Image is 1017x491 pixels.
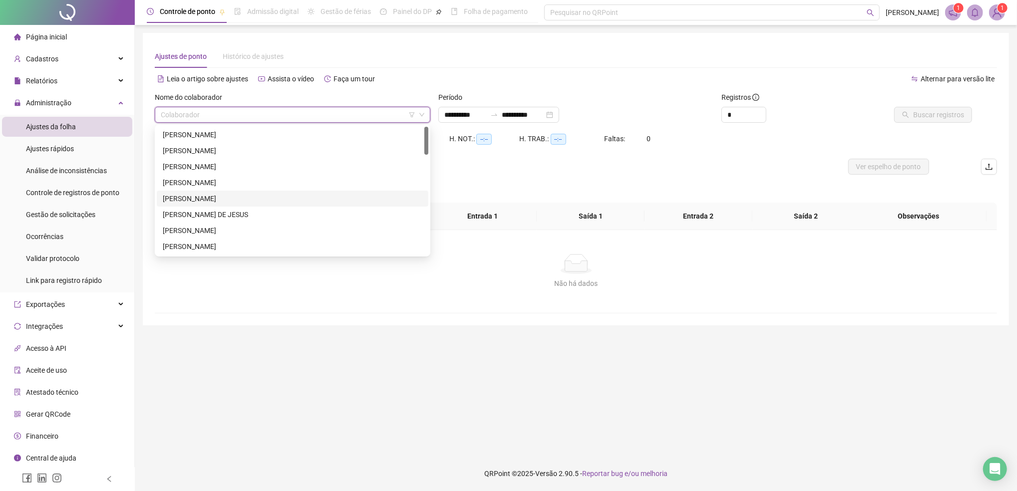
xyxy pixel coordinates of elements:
div: [PERSON_NAME] [163,177,422,188]
span: dashboard [380,8,387,15]
span: Ajustes rápidos [26,145,74,153]
span: Assista o vídeo [268,75,314,83]
div: [PERSON_NAME] [163,225,422,236]
span: Gestão de solicitações [26,211,95,219]
span: search [867,9,874,16]
th: Entrada 1 [429,203,537,230]
span: qrcode [14,411,21,418]
span: file [14,77,21,84]
span: facebook [22,473,32,483]
div: [PERSON_NAME] [163,161,422,172]
span: file-text [157,75,164,82]
div: Não há dados [167,278,985,289]
span: sun [308,8,315,15]
span: book [451,8,458,15]
span: Observações [858,211,979,222]
span: swap [911,75,918,82]
span: down [419,112,425,118]
div: H. TRAB.: [520,133,605,145]
span: Controle de registros de ponto [26,189,119,197]
span: Exportações [26,300,65,308]
th: Saída 1 [537,203,645,230]
label: Período [438,92,469,103]
span: dollar [14,433,21,440]
th: Entrada 2 [645,203,752,230]
span: Ajustes da folha [26,123,76,131]
footer: QRPoint © 2025 - 2.90.5 - [135,456,1017,491]
span: instagram [52,473,62,483]
div: H. NOT.: [449,133,520,145]
span: Gestão de férias [321,7,371,15]
div: [PERSON_NAME] [163,241,422,252]
span: info-circle [14,455,21,462]
th: Saída 2 [752,203,860,230]
span: Cadastros [26,55,58,63]
span: history [324,75,331,82]
span: Reportar bug e/ou melhoria [582,470,668,478]
span: pushpin [436,9,442,15]
label: Nome do colaborador [155,92,229,103]
span: Registros [721,92,759,103]
img: 80309 [990,5,1005,20]
span: Integrações [26,322,63,330]
sup: Atualize o seu contato no menu Meus Dados [998,3,1008,13]
span: to [490,111,498,119]
span: 1 [957,4,961,11]
span: Aceite de uso [26,366,67,374]
span: api [14,345,21,352]
span: Link para registro rápido [26,276,102,284]
span: --:-- [476,134,492,145]
span: --:-- [551,134,566,145]
span: export [14,301,21,308]
span: Versão [535,470,557,478]
span: notification [949,8,958,17]
th: Observações [850,203,987,230]
span: solution [14,389,21,396]
span: Página inicial [26,33,67,41]
span: 1 [1001,4,1005,11]
span: Ajustes de ponto [155,52,207,60]
span: info-circle [752,94,759,101]
span: lock [14,99,21,106]
div: Open Intercom Messenger [983,457,1007,481]
span: Atestado técnico [26,388,78,396]
span: Folha de pagamento [464,7,528,15]
span: Gerar QRCode [26,410,70,418]
span: Relatórios [26,77,57,85]
div: ADENILTON SANTOS DAMASCENO [157,159,428,175]
div: CLAUDIO SANTOS DE JESUS [157,207,428,223]
span: Central de ajuda [26,454,76,462]
button: Buscar registros [894,107,972,123]
span: Faltas: [605,135,627,143]
div: ANDRÉ JUVENCIO DOS SANTOS NETO [157,175,428,191]
div: ANGELO DOS SANTOS TEIXEIRA [157,191,428,207]
span: sync [14,323,21,330]
span: Ocorrências [26,233,63,241]
span: linkedin [37,473,47,483]
span: 0 [647,135,651,143]
div: DOUGLAS SANTOS SILVA [157,239,428,254]
span: Admissão digital [247,7,299,15]
span: youtube [258,75,265,82]
span: Controle de ponto [160,7,215,15]
sup: 1 [954,3,964,13]
div: [PERSON_NAME] [163,129,422,140]
span: Leia o artigo sobre ajustes [167,75,248,83]
span: pushpin [219,9,225,15]
span: clock-circle [147,8,154,15]
button: Ver espelho de ponto [848,159,929,175]
span: upload [985,163,993,171]
span: [PERSON_NAME] [886,7,939,18]
span: audit [14,367,21,374]
div: [PERSON_NAME] [163,193,422,204]
span: Histórico de ajustes [223,52,284,60]
span: left [106,476,113,483]
span: Análise de inconsistências [26,167,107,175]
div: [PERSON_NAME] DE JESUS [163,209,422,220]
span: Financeiro [26,432,58,440]
span: file-done [234,8,241,15]
span: Alternar para versão lite [921,75,995,83]
div: [PERSON_NAME] [163,145,422,156]
span: Faça um tour [334,75,375,83]
div: ABELARDO JUNIO SILVA LIMA [157,127,428,143]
